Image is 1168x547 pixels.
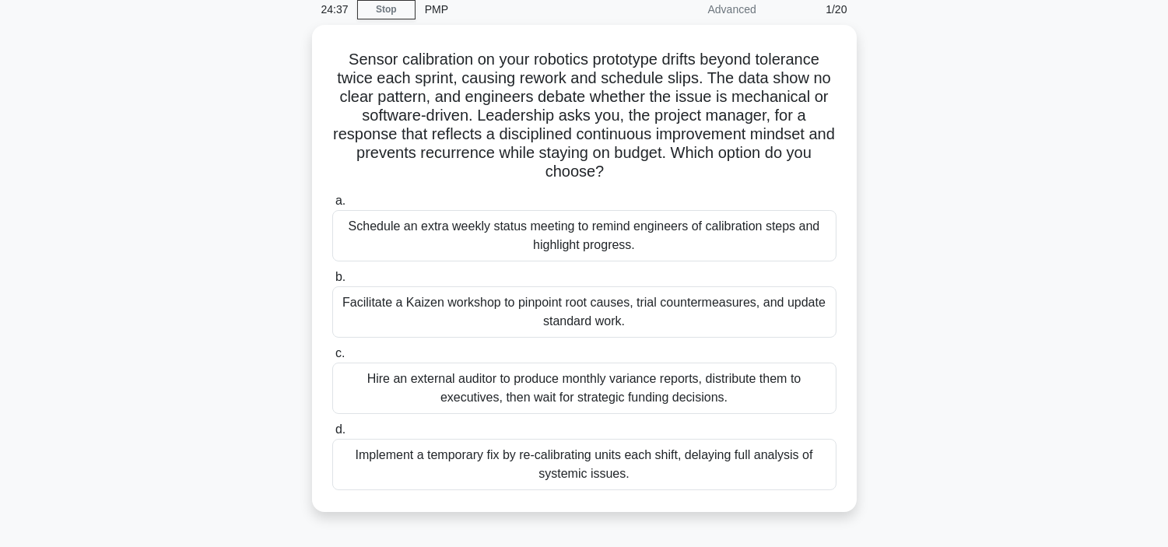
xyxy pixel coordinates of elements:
[332,363,837,414] div: Hire an external auditor to produce monthly variance reports, distribute them to executives, then...
[335,423,345,436] span: d.
[335,270,345,283] span: b.
[332,286,837,338] div: Facilitate a Kaizen workshop to pinpoint root causes, trial countermeasures, and update standard ...
[335,346,345,359] span: c.
[332,439,837,490] div: Implement a temporary fix by re-calibrating units each shift, delaying full analysis of systemic ...
[332,210,837,261] div: Schedule an extra weekly status meeting to remind engineers of calibration steps and highlight pr...
[335,194,345,207] span: a.
[331,50,838,182] h5: Sensor calibration on your robotics prototype drifts beyond tolerance twice each sprint, causing ...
